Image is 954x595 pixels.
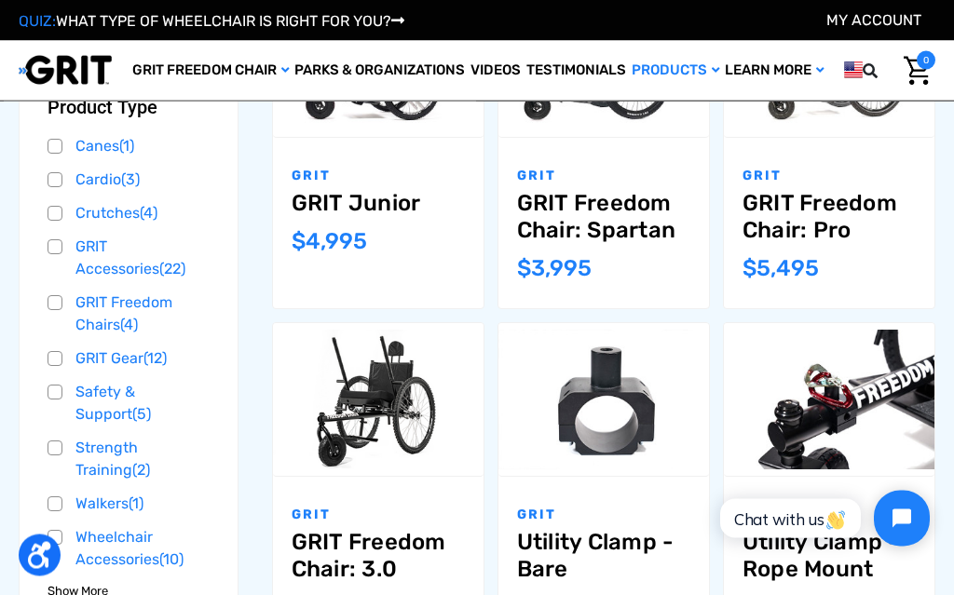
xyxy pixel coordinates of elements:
a: Videos [468,41,524,101]
span: (3) [121,171,140,189]
a: Utility Clamp - Bare,$299.00 [498,324,709,477]
a: Cart with 0 items [899,51,935,90]
img: us.png [844,59,863,82]
span: (2) [132,462,150,480]
img: GRIT All-Terrain Wheelchair and Mobility Equipment [19,55,112,86]
p: GRIT [292,167,465,186]
span: QUIZ: [19,12,56,30]
img: GRIT Freedom Chair: 3.0 [273,331,484,471]
span: (1) [129,495,143,513]
button: Product Type [48,97,210,119]
span: (22) [159,261,185,278]
a: Safety & Support(5) [48,379,210,429]
a: QUIZ:WHAT TYPE OF WHEELCHAIR IS RIGHT FOR YOU? [19,12,404,30]
p: GRIT [743,167,916,186]
a: Account [826,11,921,29]
a: GRIT Freedom Chair: 3.0,$2,995.00 [273,324,484,477]
a: Canes(1) [48,133,210,161]
a: Cardio(3) [48,167,210,195]
span: (5) [132,406,151,424]
a: Testimonials [524,41,629,101]
a: Learn More [722,41,826,101]
p: GRIT [517,506,690,525]
p: GRIT [517,167,690,186]
a: GRIT Freedom Chair [129,41,292,101]
span: (4) [120,317,138,334]
iframe: Tidio Chat [700,475,946,562]
a: Crutches(4) [48,200,210,228]
a: Parks & Organizations [292,41,468,101]
a: Products [629,41,722,101]
input: Search [890,51,899,90]
a: Walkers(1) [48,491,210,519]
p: GRIT [292,506,465,525]
img: Utility Clamp - Rope Mount [724,331,934,471]
a: GRIT Junior,$4,995.00 [292,191,465,218]
img: Utility Clamp - Bare [498,331,709,471]
span: $4,995 [292,229,367,255]
span: $3,995 [517,256,592,282]
a: Wheelchair Accessories(10) [48,524,210,575]
a: GRIT Freedom Chair: 3.0,$2,995.00 [292,530,465,584]
a: Strength Training(2) [48,435,210,485]
a: GRIT Gear(12) [48,345,210,373]
a: GRIT Accessories(22) [48,234,210,284]
a: GRIT Freedom Chairs(4) [48,290,210,340]
span: (4) [140,205,157,223]
a: Utility Clamp - Rope Mount,$349.00 [724,324,934,477]
span: (1) [119,138,134,156]
span: 0 [917,51,935,70]
span: Product Type [48,97,157,119]
a: GRIT Freedom Chair: Spartan,$3,995.00 [517,191,690,245]
a: GRIT Freedom Chair: Pro,$5,495.00 [743,191,916,245]
img: Cart [904,57,931,86]
span: (10) [159,551,184,569]
span: (12) [143,350,167,368]
span: $5,495 [743,256,819,282]
a: Utility Clamp - Bare,$299.00 [517,530,690,584]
